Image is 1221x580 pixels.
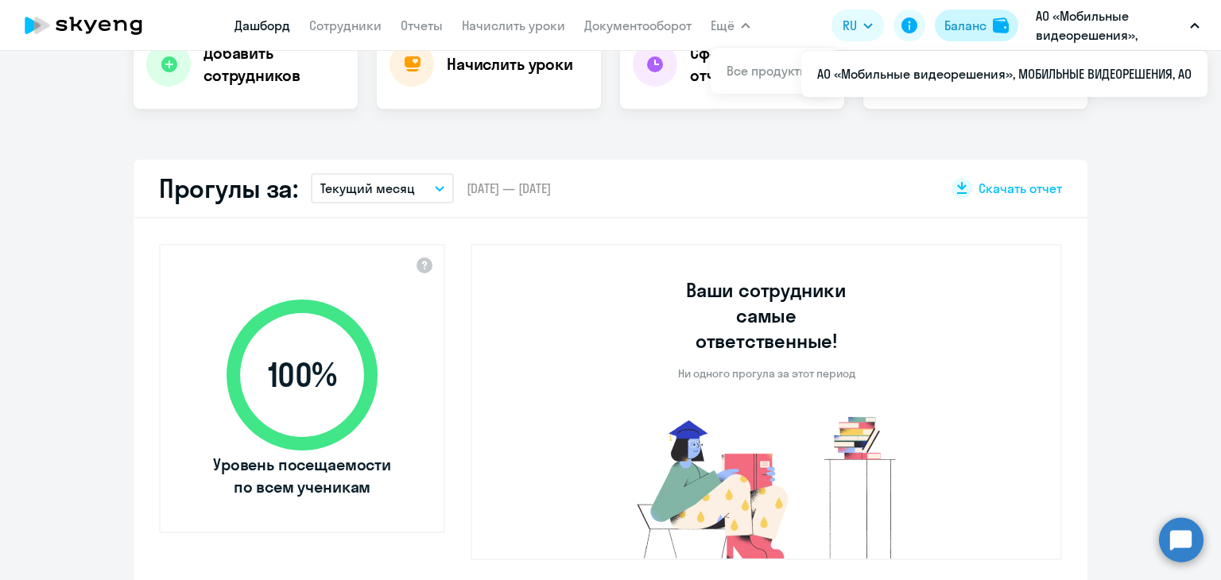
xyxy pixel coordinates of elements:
a: Дашборд [235,17,290,33]
span: [DATE] — [DATE] [467,180,551,197]
h4: Сформировать отчет [690,42,831,87]
h4: Добавить сотрудников [203,42,345,87]
h4: Начислить уроки [447,53,573,75]
img: balance [993,17,1009,33]
span: Уровень посещаемости по всем ученикам [211,454,393,498]
p: Ни одного прогула за этот период [678,366,855,381]
button: Ещё [711,10,750,41]
button: Текущий месяц [311,173,454,203]
h3: Ваши сотрудники самые ответственные! [665,277,869,354]
a: Документооборот [584,17,692,33]
img: no-truants [607,412,926,559]
a: Начислить уроки [462,17,565,33]
button: АО «Мобильные видеорешения», МОБИЛЬНЫЕ ВИДЕОРЕШЕНИЯ, АО [1028,6,1207,44]
span: Ещё [711,16,735,35]
span: 100 % [211,356,393,394]
h2: Прогулы за: [159,172,298,204]
a: Сотрудники [309,17,382,33]
span: RU [843,16,857,35]
button: RU [831,10,884,41]
div: Баланс [944,16,986,35]
a: Отчеты [401,17,443,33]
button: Балансbalance [935,10,1018,41]
span: Скачать отчет [979,180,1062,197]
ul: Ещё [801,51,1207,97]
p: Текущий месяц [320,179,415,198]
p: АО «Мобильные видеорешения», МОБИЛЬНЫЕ ВИДЕОРЕШЕНИЯ, АО [1036,6,1184,44]
a: Все продукты [727,63,809,79]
